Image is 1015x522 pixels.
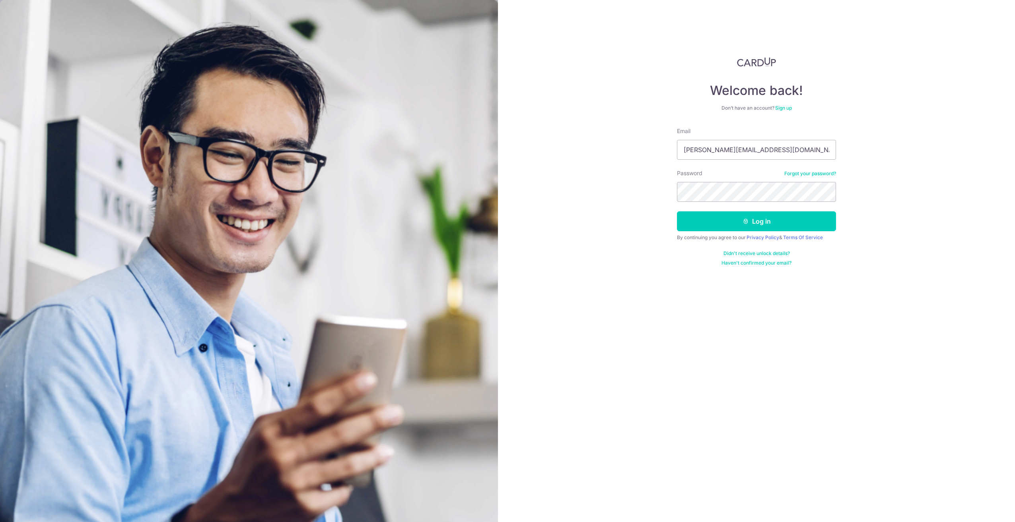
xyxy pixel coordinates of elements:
[783,234,823,240] a: Terms Of Service
[677,105,836,111] div: Don’t have an account?
[677,234,836,241] div: By continuing you agree to our &
[737,57,776,67] img: CardUp Logo
[784,170,836,177] a: Forgot your password?
[677,127,690,135] label: Email
[747,234,779,240] a: Privacy Policy
[677,83,836,99] h4: Welcome back!
[677,169,702,177] label: Password
[723,250,790,257] a: Didn't receive unlock details?
[677,140,836,160] input: Enter your Email
[721,260,791,266] a: Haven't confirmed your email?
[677,211,836,231] button: Log in
[775,105,792,111] a: Sign up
